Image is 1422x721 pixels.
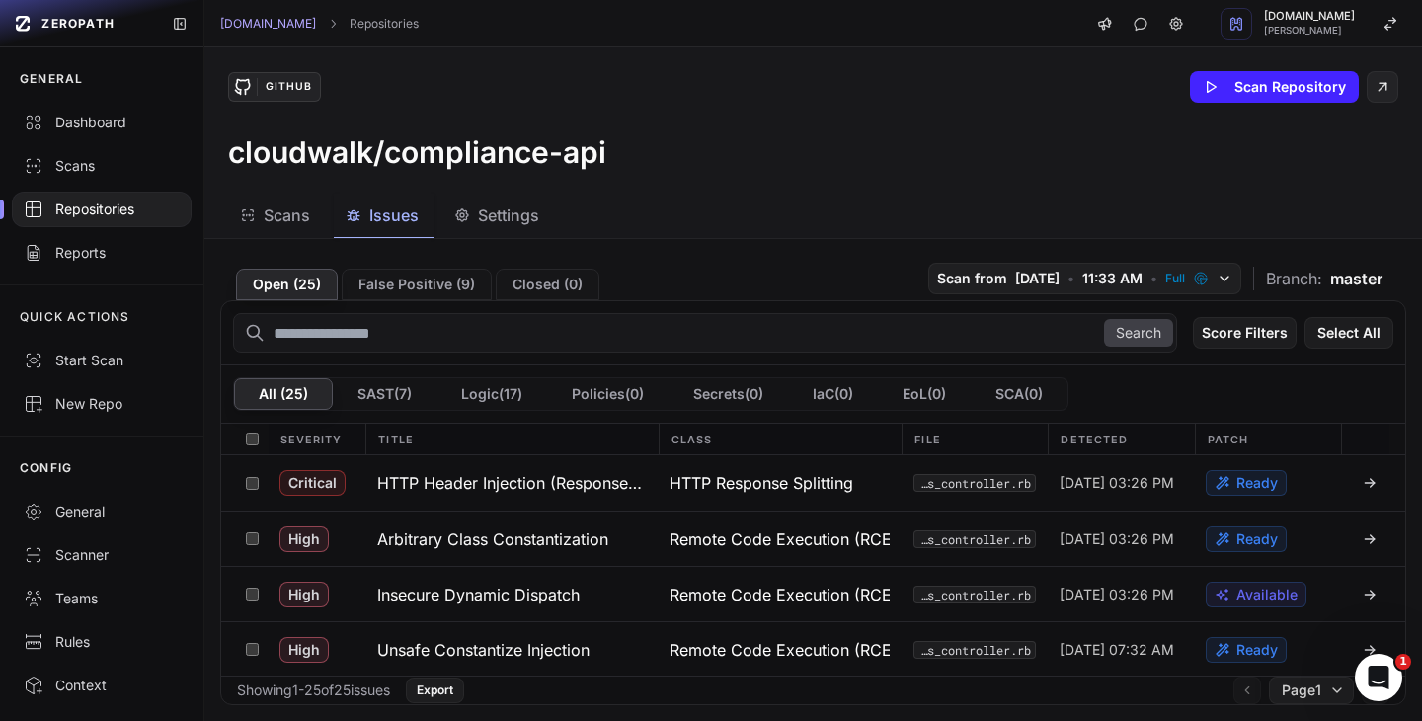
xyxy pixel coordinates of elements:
span: Scans [264,203,310,227]
a: ZEROPATH [8,8,156,40]
p: QUICK ACTIONS [20,309,130,325]
button: app/controllers/ccs/ids_controller.rb [913,586,1036,603]
div: Scans [24,156,180,176]
div: Class [659,424,903,454]
span: ZEROPATH [41,16,115,32]
span: Full [1165,271,1185,286]
div: New Repo [24,394,180,414]
p: GENERAL [20,71,83,87]
a: [DOMAIN_NAME] [220,16,316,32]
h3: HTTP Header Injection (Response Splitting) [377,471,646,495]
span: Remote Code Execution (RCE) [670,527,890,551]
a: Repositories [350,16,419,32]
span: [DATE] 07:32 AM [1060,640,1174,660]
button: Score Filters [1193,317,1297,349]
button: Unsafe Constantize Injection [365,622,658,677]
div: File [902,424,1048,454]
h3: cloudwalk/compliance-api [228,134,606,170]
button: SAST(7) [333,378,436,410]
button: False Positive (9) [342,269,492,300]
button: Scan from [DATE] • 11:33 AM • Full [928,263,1241,294]
span: Ready [1236,529,1278,549]
div: Context [24,676,180,695]
h3: Unsafe Constantize Injection [377,638,590,662]
button: Open (25) [236,269,338,300]
button: Secrets(0) [669,378,788,410]
div: Scanner [24,545,180,565]
span: • [1150,269,1157,288]
div: Repositories [24,200,180,219]
button: Select All [1304,317,1393,349]
h3: Arbitrary Class Constantization [377,527,608,551]
button: app/controllers/ccs/reports_controller.rb [913,474,1036,492]
div: Rules [24,632,180,652]
div: High Unsafe Constantize Injection Remote Code Execution (RCE) app/controllers/jobs_controller.rb ... [221,621,1405,677]
span: HTTP Response Splitting [670,471,853,495]
span: [DATE] 03:26 PM [1060,585,1174,604]
div: Title [365,424,658,454]
span: Settings [478,203,539,227]
button: app/controllers/jobs_controller.rb [913,641,1036,659]
button: Closed (0) [496,269,599,300]
span: Critical [279,470,346,496]
button: SCA(0) [971,378,1067,410]
span: Available [1236,585,1298,604]
button: app/controllers/jobs_controller.rb [913,530,1036,548]
h3: Insecure Dynamic Dispatch [377,583,580,606]
button: Export [406,678,464,703]
button: Arbitrary Class Constantization [365,512,658,566]
span: Page 1 [1282,681,1321,700]
div: Severity [269,424,366,454]
div: Patch [1195,424,1341,454]
span: • [1067,269,1074,288]
span: High [279,637,329,663]
span: 1 [1395,654,1411,670]
div: Detected [1048,424,1194,454]
div: Dashboard [24,113,180,132]
span: Remote Code Execution (RCE) [670,638,890,662]
span: High [279,582,329,607]
div: Start Scan [24,351,180,370]
nav: breadcrumb [220,16,419,32]
div: High Insecure Dynamic Dispatch Remote Code Execution (RCE) app/controllers/ccs/ids_controller.rb ... [221,566,1405,621]
div: Reports [24,243,180,263]
button: HTTP Header Injection (Response Splitting) [365,455,658,511]
span: Scan from [937,269,1007,288]
span: 11:33 AM [1082,269,1143,288]
button: Policies(0) [547,378,669,410]
button: Logic(17) [436,378,547,410]
button: IaC(0) [788,378,878,410]
div: GitHub [257,78,320,96]
iframe: Intercom live chat [1355,654,1402,701]
span: High [279,526,329,552]
p: CONFIG [20,460,72,476]
div: Showing 1 - 25 of 25 issues [237,681,390,700]
span: [PERSON_NAME] [1264,26,1355,36]
button: Page1 [1269,677,1354,704]
button: Insecure Dynamic Dispatch [365,567,658,621]
span: Ready [1236,640,1278,660]
button: Scan Repository [1190,71,1359,103]
span: [DATE] 03:26 PM [1060,529,1174,549]
svg: chevron right, [326,17,340,31]
span: Ready [1236,473,1278,493]
span: [DATE] 03:26 PM [1060,473,1174,493]
button: EoL(0) [878,378,971,410]
span: Branch: [1266,267,1322,290]
span: [DOMAIN_NAME] [1264,11,1355,22]
span: [DATE] [1015,269,1060,288]
button: All (25) [234,378,333,410]
div: High Arbitrary Class Constantization Remote Code Execution (RCE) app/controllers/jobs_controller.... [221,511,1405,566]
button: Search [1104,319,1173,347]
div: Critical HTTP Header Injection (Response Splitting) HTTP Response Splitting app/controllers/ccs/r... [221,455,1405,511]
div: General [24,502,180,521]
div: Teams [24,589,180,608]
span: Remote Code Execution (RCE) [670,583,890,606]
span: master [1330,267,1382,290]
span: Issues [369,203,419,227]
